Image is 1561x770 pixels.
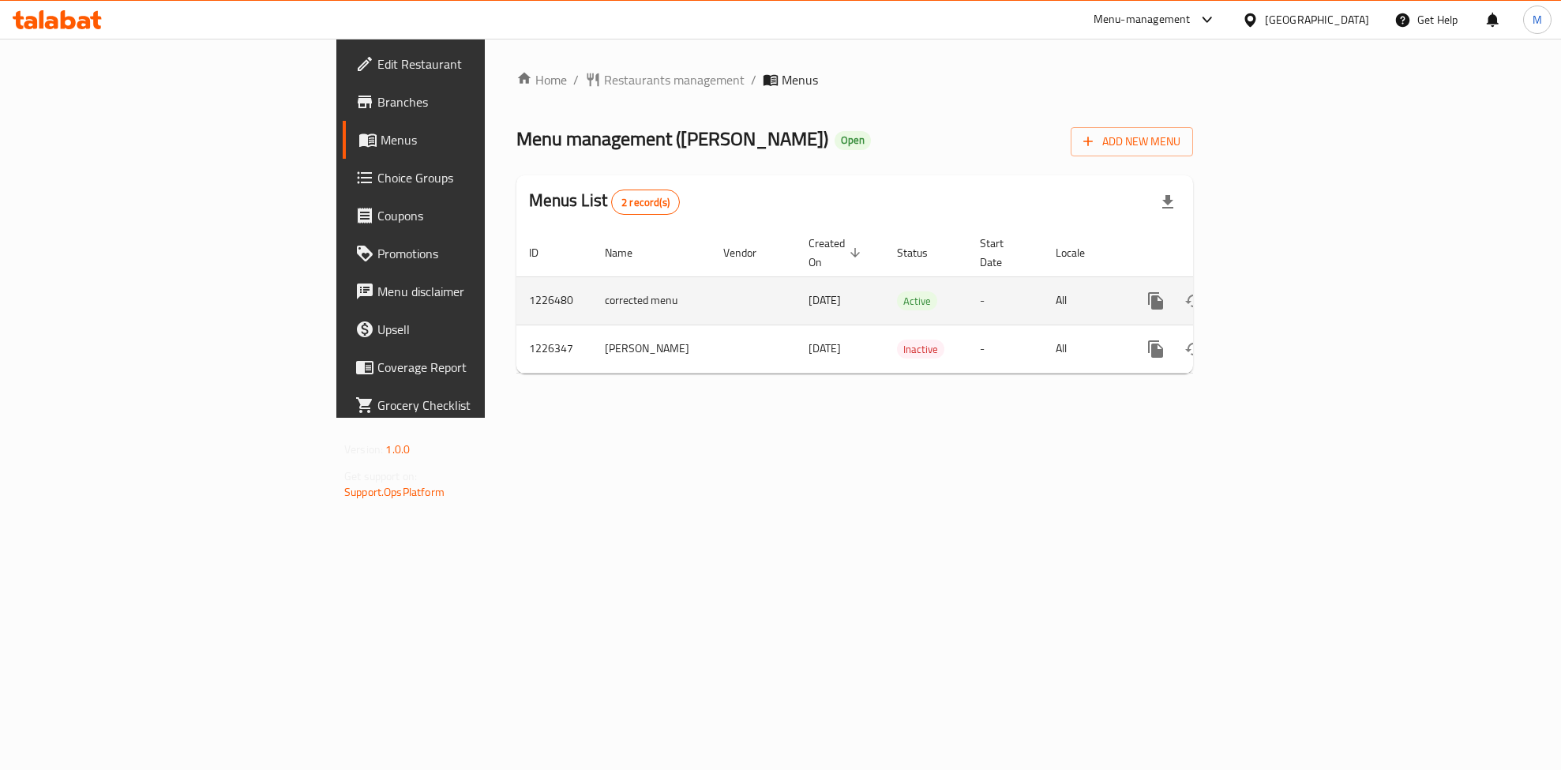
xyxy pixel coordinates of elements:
[1175,330,1213,368] button: Change Status
[343,45,597,83] a: Edit Restaurant
[1094,10,1191,29] div: Menu-management
[1043,325,1124,373] td: All
[1043,276,1124,325] td: All
[1056,243,1105,262] span: Locale
[1137,330,1175,368] button: more
[604,70,745,89] span: Restaurants management
[1071,127,1193,156] button: Add New Menu
[1083,132,1180,152] span: Add New Menu
[344,482,445,502] a: Support.OpsPlatform
[344,439,383,460] span: Version:
[516,70,1193,89] nav: breadcrumb
[967,276,1043,325] td: -
[343,83,597,121] a: Branches
[343,235,597,272] a: Promotions
[592,276,711,325] td: corrected menu
[897,292,937,310] span: Active
[611,190,680,215] div: Total records count
[751,70,756,89] li: /
[516,121,828,156] span: Menu management ( [PERSON_NAME] )
[385,439,410,460] span: 1.0.0
[782,70,818,89] span: Menus
[343,197,597,235] a: Coupons
[835,131,871,150] div: Open
[1175,282,1213,320] button: Change Status
[897,243,948,262] span: Status
[377,54,584,73] span: Edit Restaurant
[377,282,584,301] span: Menu disclaimer
[980,234,1024,272] span: Start Date
[1124,229,1301,277] th: Actions
[377,358,584,377] span: Coverage Report
[344,466,417,486] span: Get support on:
[529,189,680,215] h2: Menus List
[1137,282,1175,320] button: more
[835,133,871,147] span: Open
[897,340,944,359] span: Inactive
[343,121,597,159] a: Menus
[585,70,745,89] a: Restaurants management
[1265,11,1369,28] div: [GEOGRAPHIC_DATA]
[809,338,841,359] span: [DATE]
[897,291,937,310] div: Active
[343,348,597,386] a: Coverage Report
[377,244,584,263] span: Promotions
[723,243,777,262] span: Vendor
[377,168,584,187] span: Choice Groups
[605,243,653,262] span: Name
[809,290,841,310] span: [DATE]
[343,310,597,348] a: Upsell
[377,206,584,225] span: Coupons
[343,386,597,424] a: Grocery Checklist
[516,229,1301,374] table: enhanced table
[377,92,584,111] span: Branches
[1149,183,1187,221] div: Export file
[612,195,679,210] span: 2 record(s)
[377,396,584,415] span: Grocery Checklist
[377,320,584,339] span: Upsell
[967,325,1043,373] td: -
[343,159,597,197] a: Choice Groups
[381,130,584,149] span: Menus
[1533,11,1542,28] span: M
[592,325,711,373] td: [PERSON_NAME]
[343,272,597,310] a: Menu disclaimer
[529,243,559,262] span: ID
[809,234,865,272] span: Created On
